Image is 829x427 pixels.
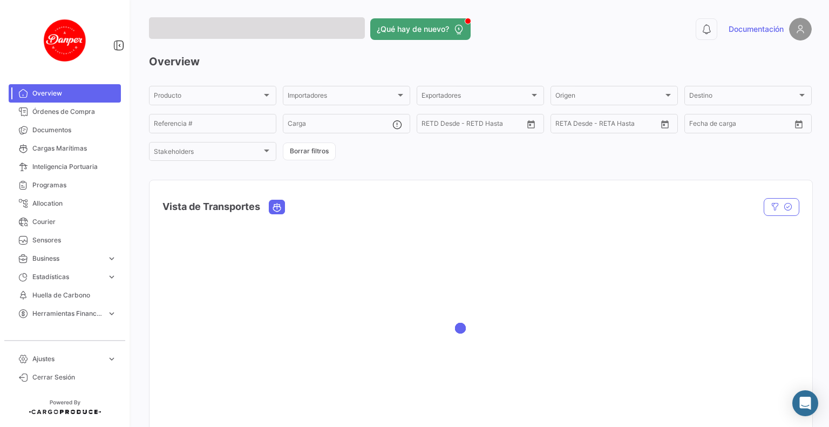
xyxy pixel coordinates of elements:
[38,13,92,67] img: danper-logo.png
[9,121,121,139] a: Documentos
[149,54,812,69] h3: Overview
[32,89,117,98] span: Overview
[32,309,103,318] span: Herramientas Financieras
[377,24,449,35] span: ¿Qué hay de nuevo?
[32,125,117,135] span: Documentos
[32,354,103,364] span: Ajustes
[32,199,117,208] span: Allocation
[689,121,709,129] input: Desde
[657,116,673,132] button: Open calendar
[283,143,336,160] button: Borrar filtros
[154,150,262,157] span: Stakeholders
[288,93,396,101] span: Importadores
[729,24,784,35] span: Documentación
[32,272,103,282] span: Estadísticas
[32,290,117,300] span: Huella de Carbono
[32,162,117,172] span: Inteligencia Portuaria
[9,103,121,121] a: Órdenes de Compra
[32,372,117,382] span: Cerrar Sesión
[32,217,117,227] span: Courier
[32,107,117,117] span: Órdenes de Compra
[162,199,260,214] h4: Vista de Transportes
[449,121,497,129] input: Hasta
[555,121,575,129] input: Desde
[269,200,284,214] button: Ocean
[107,272,117,282] span: expand_more
[9,213,121,231] a: Courier
[791,116,807,132] button: Open calendar
[422,121,441,129] input: Desde
[555,93,663,101] span: Origen
[32,235,117,245] span: Sensores
[9,231,121,249] a: Sensores
[32,254,103,263] span: Business
[9,176,121,194] a: Programas
[716,121,765,129] input: Hasta
[9,286,121,304] a: Huella de Carbono
[792,390,818,416] div: Abrir Intercom Messenger
[789,18,812,40] img: placeholder-user.png
[523,116,539,132] button: Open calendar
[370,18,471,40] button: ¿Qué hay de nuevo?
[107,354,117,364] span: expand_more
[32,180,117,190] span: Programas
[582,121,631,129] input: Hasta
[107,254,117,263] span: expand_more
[154,93,262,101] span: Producto
[689,93,797,101] span: Destino
[9,158,121,176] a: Inteligencia Portuaria
[9,194,121,213] a: Allocation
[422,93,529,101] span: Exportadores
[9,139,121,158] a: Cargas Marítimas
[9,84,121,103] a: Overview
[32,144,117,153] span: Cargas Marítimas
[107,309,117,318] span: expand_more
